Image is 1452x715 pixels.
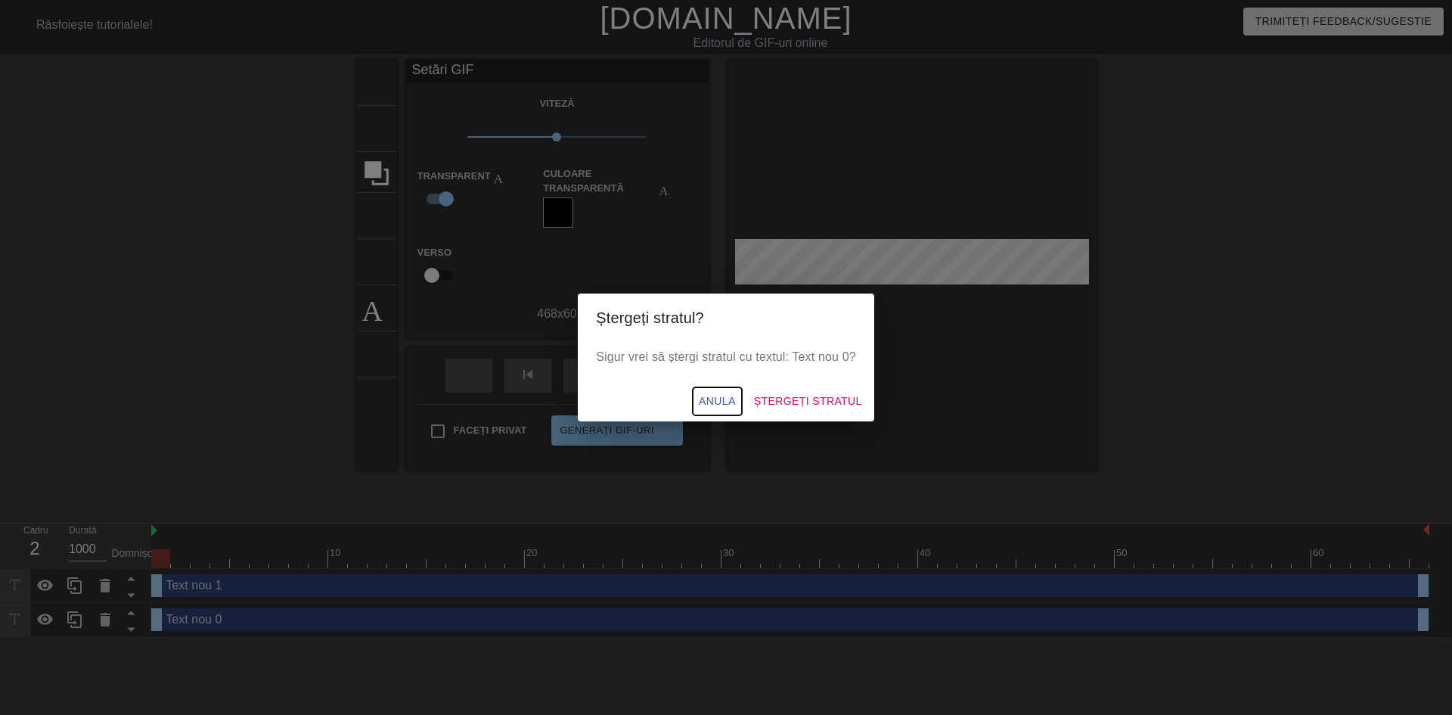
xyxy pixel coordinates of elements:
[748,387,868,415] button: Ștergeți stratul
[596,309,704,326] font: Ștergeți stratul?
[596,350,856,363] font: Sigur vrei să ștergi stratul cu textul: Text nou 0?
[699,395,736,407] font: Anula
[693,387,742,415] button: Anula
[754,395,862,407] font: Ștergeți stratul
